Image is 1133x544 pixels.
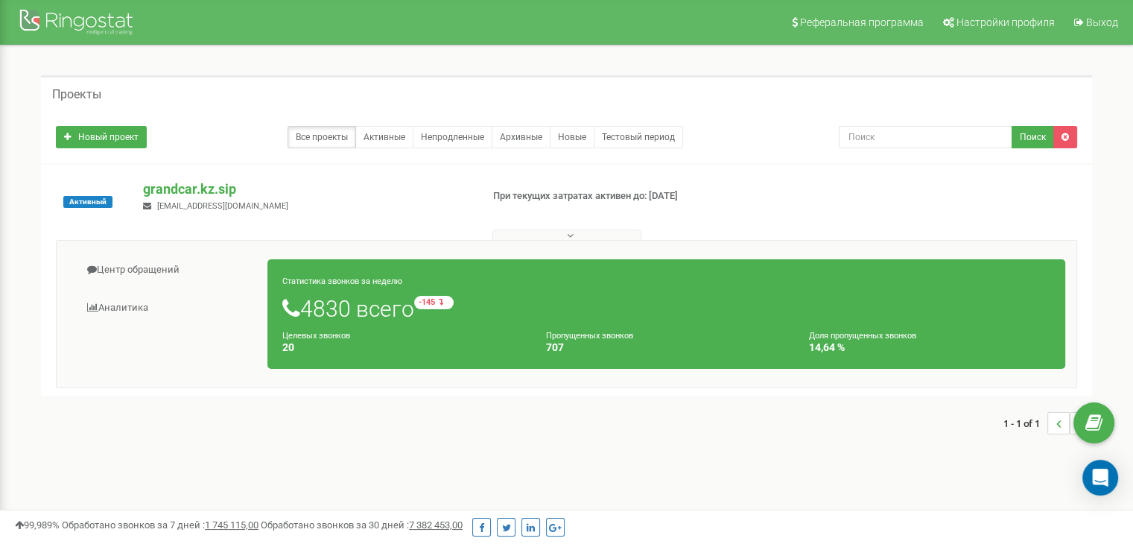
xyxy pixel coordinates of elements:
[800,16,924,28] span: Реферальная программа
[68,290,268,326] a: Аналитика
[52,88,101,101] h5: Проекты
[68,252,268,288] a: Центр обращений
[550,126,594,148] a: Новые
[1012,126,1054,148] button: Поиск
[546,331,633,341] small: Пропущенных звонков
[1082,460,1118,496] div: Open Intercom Messenger
[282,331,350,341] small: Целевых звонков
[157,201,288,211] span: [EMAIL_ADDRESS][DOMAIN_NAME]
[15,519,60,531] span: 99,989%
[492,126,550,148] a: Архивные
[809,342,1050,353] h4: 14,64 %
[413,126,492,148] a: Непродленные
[282,342,524,353] h4: 20
[414,296,454,309] small: -145
[1086,16,1118,28] span: Выход
[56,126,147,148] a: Новый проект
[282,296,1050,321] h1: 4830 всего
[288,126,356,148] a: Все проекты
[282,276,402,286] small: Статистика звонков за неделю
[493,189,731,203] p: При текущих затратах активен до: [DATE]
[594,126,683,148] a: Тестовый период
[956,16,1055,28] span: Настройки профиля
[546,342,787,353] h4: 707
[205,519,258,531] u: 1 745 115,00
[839,126,1012,148] input: Поиск
[143,180,469,199] p: grandcar.kz.sip
[409,519,463,531] u: 7 382 453,00
[355,126,413,148] a: Активные
[261,519,463,531] span: Обработано звонков за 30 дней :
[1003,397,1092,449] nav: ...
[809,331,916,341] small: Доля пропущенных звонков
[63,196,112,208] span: Активный
[1003,412,1047,434] span: 1 - 1 of 1
[62,519,258,531] span: Обработано звонков за 7 дней :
